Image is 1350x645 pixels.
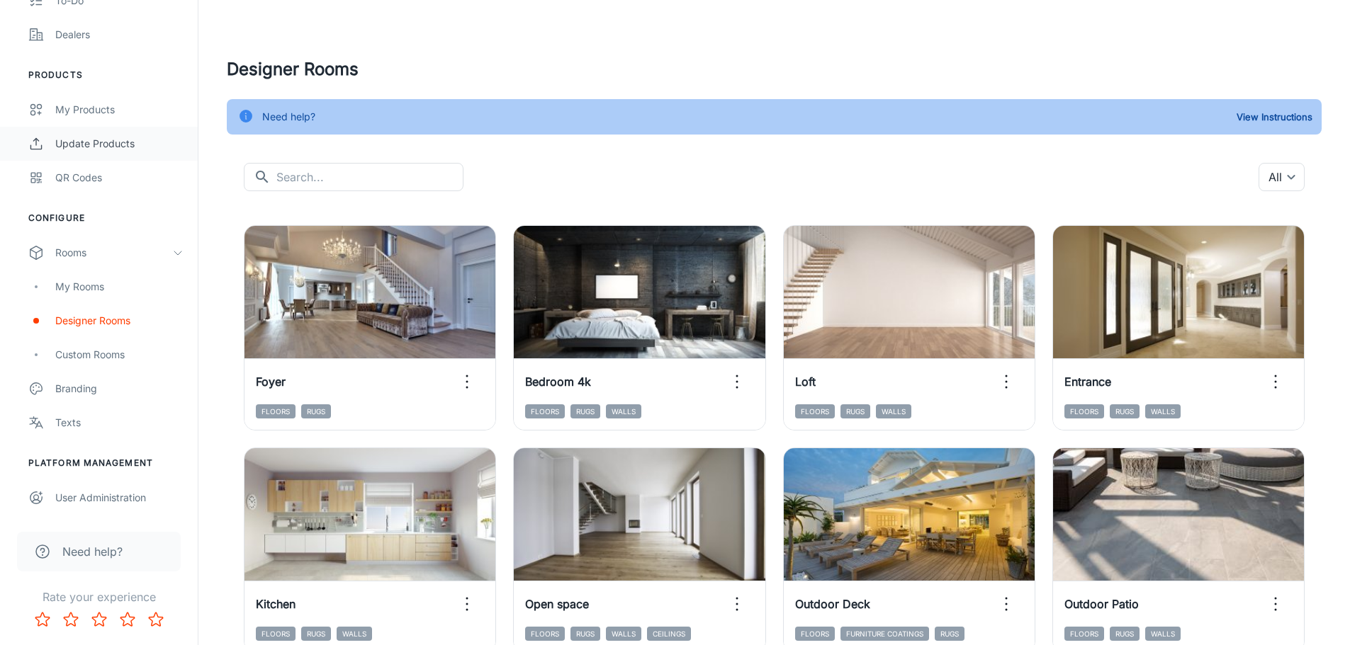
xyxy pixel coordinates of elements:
span: Rugs [570,404,600,418]
span: Rugs [1110,627,1140,641]
span: Floors [525,627,565,641]
div: Need help? [262,103,315,130]
span: Walls [876,404,911,418]
span: Floors [795,627,835,641]
input: Search... [276,163,463,191]
div: Designer Rooms [55,313,184,329]
span: Walls [606,404,641,418]
div: User Administration [55,490,184,506]
h6: Kitchen [256,595,296,612]
h6: Open space [525,595,589,612]
button: View Instructions [1233,106,1316,127]
h6: Entrance [1064,373,1111,390]
button: Rate 1 star [28,605,57,634]
button: Rate 4 star [113,605,142,634]
div: Branding [55,381,184,396]
h6: Bedroom 4k [525,373,591,390]
span: Rugs [301,404,331,418]
button: Rate 5 star [142,605,170,634]
button: Rate 2 star [57,605,85,634]
h6: Outdoor Patio [1064,595,1139,612]
span: Rugs [570,627,600,641]
span: Floors [795,404,835,418]
span: Walls [1145,627,1181,641]
h6: Loft [795,373,816,390]
div: My Products [55,102,184,118]
span: Floors [256,627,296,641]
span: Walls [606,627,641,641]
h6: Foyer [256,373,286,390]
span: Walls [1145,404,1181,418]
div: QR Codes [55,170,184,185]
span: Furniture Coatings [840,627,929,641]
button: Rate 3 star [85,605,113,634]
span: Rugs [301,627,331,641]
div: All [1259,163,1305,191]
div: Texts [55,415,184,430]
span: Floors [1064,627,1104,641]
span: Rugs [840,404,870,418]
span: Rugs [935,627,964,641]
span: Walls [337,627,372,641]
div: Dealers [55,27,184,42]
span: Rugs [1110,404,1140,418]
span: Need help? [62,543,123,560]
span: Floors [1064,404,1104,418]
span: Ceilings [647,627,691,641]
h4: Designer Rooms [227,57,1322,82]
p: Rate your experience [11,588,186,605]
span: Floors [256,404,296,418]
div: Custom Rooms [55,347,184,363]
div: Update Products [55,136,184,152]
h6: Outdoor Deck [795,595,870,612]
span: Floors [525,404,565,418]
div: Rooms [55,245,172,261]
div: My Rooms [55,279,184,295]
